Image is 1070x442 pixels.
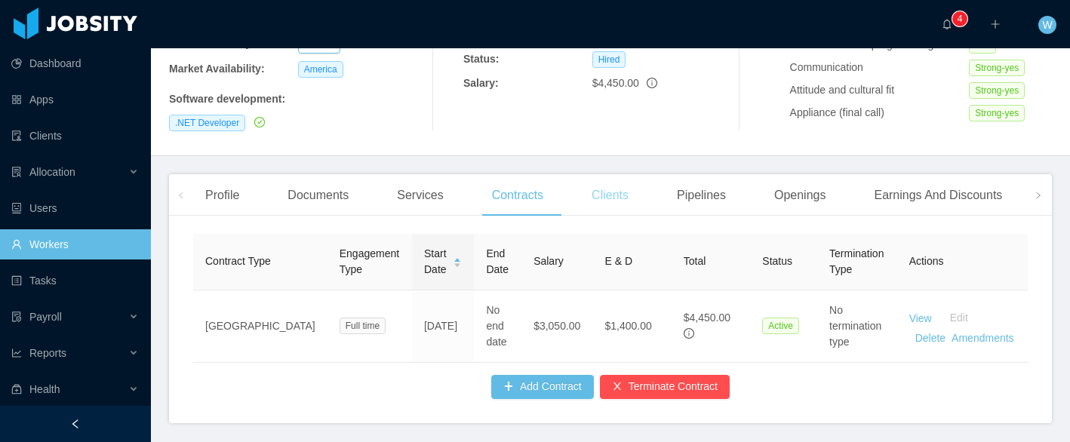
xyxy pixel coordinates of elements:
[298,61,343,78] span: America
[385,174,455,216] div: Services
[486,247,509,275] span: End Date
[790,105,970,121] div: Appliance (final call)
[817,290,897,363] td: No termination type
[169,115,245,131] span: .NET Developer
[11,312,22,322] i: icon: file-protect
[454,256,462,260] i: icon: caret-up
[169,93,285,105] b: Software development :
[11,384,22,394] i: icon: medicine-box
[915,332,945,344] a: Delete
[665,174,738,216] div: Pipelines
[1042,16,1052,34] span: W
[11,266,139,296] a: icon: profileTasks
[969,105,1025,121] span: Strong-yes
[932,306,980,330] button: Edit
[205,255,271,267] span: Contract Type
[942,19,952,29] i: icon: bell
[969,60,1025,76] span: Strong-yes
[969,82,1025,99] span: Strong-yes
[491,375,594,399] button: icon: plusAdd Contract
[29,347,66,359] span: Reports
[424,246,447,278] span: Start Date
[454,261,462,266] i: icon: caret-down
[169,63,265,75] b: Market Availability:
[193,290,327,363] td: [GEOGRAPHIC_DATA]
[958,11,963,26] p: 4
[169,37,255,49] b: Market Seniority:
[11,84,139,115] a: icon: appstoreApps
[762,318,799,334] span: Active
[453,256,462,266] div: Sort
[952,11,967,26] sup: 4
[1035,192,1042,199] i: icon: right
[762,174,838,216] div: Openings
[684,255,706,267] span: Total
[177,192,185,199] i: icon: left
[11,193,139,223] a: icon: robotUsers
[684,328,694,339] span: info-circle
[254,117,265,127] i: icon: check-circle
[790,82,970,98] div: Attitude and cultural fit
[790,60,970,75] div: Communication
[11,229,139,259] a: icon: userWorkers
[463,77,499,89] b: Salary:
[11,121,139,151] a: icon: auditClients
[193,174,251,216] div: Profile
[11,348,22,358] i: icon: line-chart
[862,174,1014,216] div: Earnings And Discounts
[592,51,626,68] span: Hired
[251,116,265,128] a: icon: check-circle
[11,167,22,177] i: icon: solution
[340,247,399,275] span: Engagement Type
[275,174,361,216] div: Documents
[11,48,139,78] a: icon: pie-chartDashboard
[990,19,1001,29] i: icon: plus
[480,174,555,216] div: Contracts
[909,255,944,267] span: Actions
[647,78,657,88] span: info-circle
[474,290,521,363] td: No end date
[909,312,932,324] a: View
[29,383,60,395] span: Health
[463,53,499,65] b: Status:
[580,174,641,216] div: Clients
[604,320,651,332] span: $1,400.00
[592,77,639,89] span: $4,450.00
[952,332,1013,344] a: Amendments
[29,311,62,323] span: Payroll
[533,320,580,332] span: $3,050.00
[600,375,730,399] button: icon: closeTerminate Contract
[29,166,75,178] span: Allocation
[340,318,386,334] span: Full time
[412,290,474,363] td: [DATE]
[762,255,792,267] span: Status
[829,247,884,275] span: Termination Type
[604,255,632,267] span: E & D
[684,312,730,324] span: $4,450.00
[533,255,564,267] span: Salary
